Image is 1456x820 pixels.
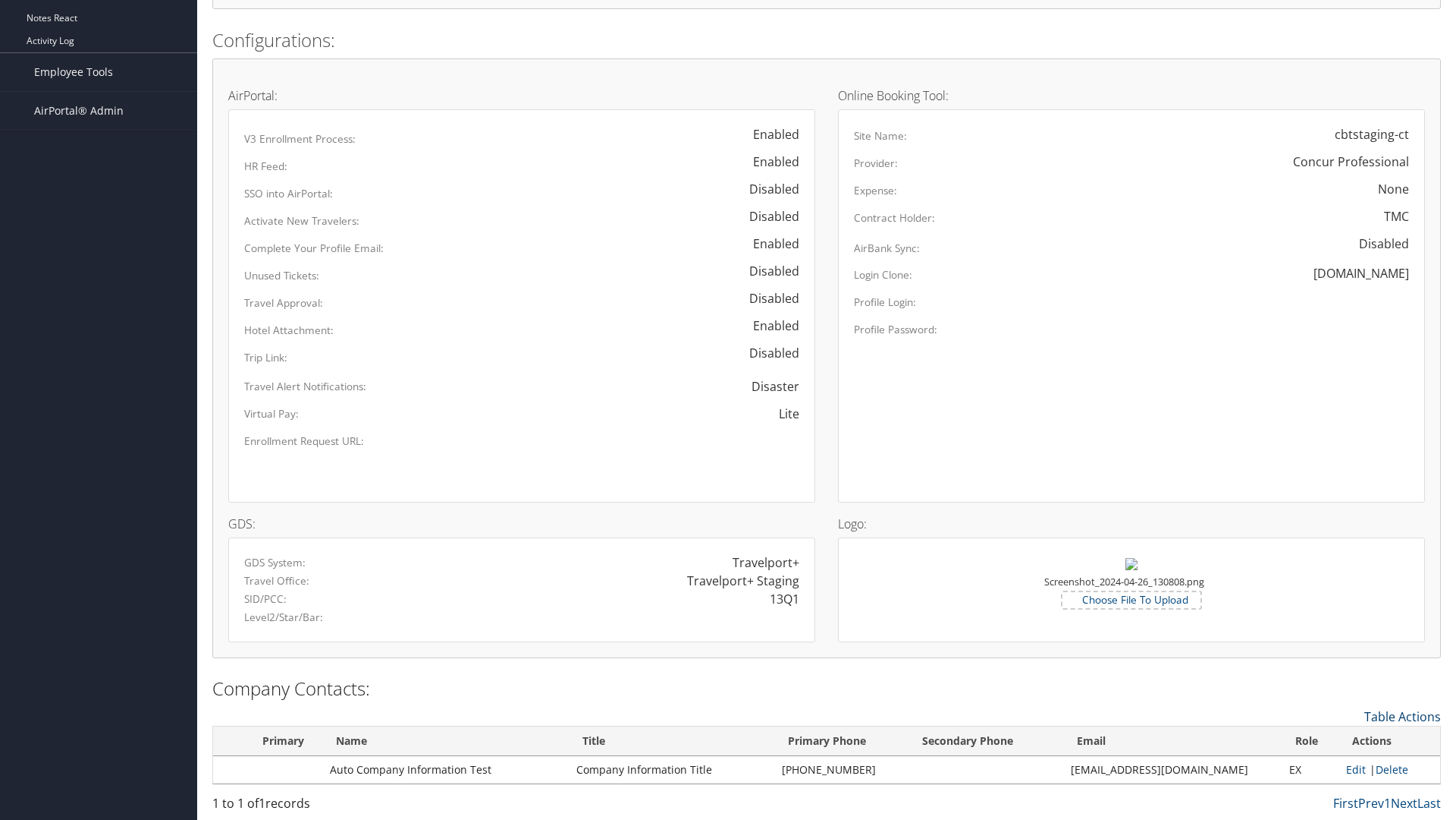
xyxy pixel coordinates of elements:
[1417,795,1441,812] a: Last
[244,555,306,570] label: GDS System:
[34,92,124,130] span: AirPortal® Admin
[734,344,799,362] div: Disabled
[1358,795,1384,812] a: Prev
[228,90,815,102] h4: AirPortal:
[569,727,774,756] th: Title
[212,794,503,820] div: 1 to 1 of records
[244,295,323,311] label: Travel Approval:
[770,590,799,608] div: 13Q1
[854,322,937,337] label: Profile Password:
[1063,727,1282,756] th: Email
[244,406,299,421] label: Virtual Pay:
[244,727,322,756] th: Primary
[774,727,908,756] th: Primary Phone
[244,159,287,174] label: HR Feed:
[734,180,799,198] div: Disabled
[854,295,916,310] label: Profile Login:
[1384,207,1409,225] div: TMC
[854,241,920,256] label: AirBank Sync:
[738,235,799,253] div: Enabled
[854,183,897,198] label: Expense:
[779,405,799,423] div: Lite
[569,756,774,784] td: Company Information Title
[244,591,287,607] label: SID/PCC:
[1282,727,1338,756] th: Role
[838,90,1425,102] h4: Online Booking Tool:
[244,241,384,256] label: Complete Your Profile Email:
[1346,762,1366,777] a: Edit
[244,610,323,625] label: Level2/Star/Bar:
[244,573,309,588] label: Travel Office:
[244,434,364,449] label: Enrollment Request URL:
[259,795,265,812] span: 1
[1384,795,1391,812] a: 1
[244,186,333,201] label: SSO into AirPortal:
[854,128,907,143] label: Site Name:
[244,323,334,338] label: Hotel Attachment:
[1335,125,1409,143] div: cbtstaging-ct
[1364,708,1441,725] a: Table Actions
[738,125,799,143] div: Enabled
[244,131,356,147] label: V3 Enrollment Process:
[244,350,287,365] label: Trip Link:
[908,727,1063,756] th: Secondary Phone
[1376,762,1408,777] a: Delete
[838,518,1425,530] h4: Logo:
[1338,756,1440,784] td: |
[322,756,569,784] td: Auto Company Information Test
[244,268,319,283] label: Unused Tickets:
[1282,756,1338,784] td: EX
[1044,575,1204,604] small: Screenshot_2024-04-26_130808.png
[1062,592,1200,607] label: Choose File To Upload
[854,156,898,171] label: Provider:
[1391,795,1417,812] a: Next
[244,213,359,229] label: Activate New Travelers:
[774,756,908,784] td: [PHONE_NUMBER]
[1378,180,1409,198] div: None
[738,153,799,171] div: Enabled
[244,379,366,394] label: Travel Alert Notifications:
[1125,558,1137,570] img: Screenshot_2024-04-26_130808.png
[1344,235,1409,253] div: Disabled
[733,553,799,572] div: Travelport+
[212,676,1441,702] h2: Company Contacts:
[1333,795,1358,812] a: First
[734,262,799,280] div: Disabled
[736,371,799,402] span: Disaster
[738,317,799,335] div: Enabled
[734,207,799,225] div: Disabled
[1293,153,1409,171] div: Concur Professional
[854,210,935,225] label: Contract Holder:
[212,27,1441,53] h2: Configurations:
[687,572,799,590] div: Travelport+ Staging
[734,289,799,307] div: Disabled
[854,267,912,282] label: Login Clone:
[1063,756,1282,784] td: [EMAIL_ADDRESS][DOMAIN_NAME]
[1338,727,1440,756] th: Actions
[1313,264,1409,282] div: [DOMAIN_NAME]
[322,727,569,756] th: Name
[228,518,815,530] h4: GDS:
[34,53,113,91] span: Employee Tools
